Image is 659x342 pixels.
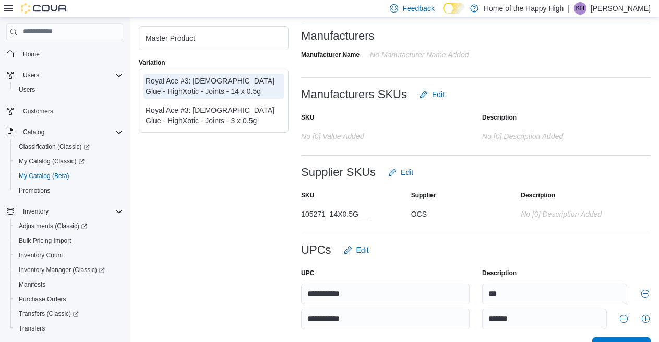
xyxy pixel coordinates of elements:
[19,126,49,138] button: Catalog
[15,322,49,335] a: Transfers
[23,50,40,58] span: Home
[15,322,123,335] span: Transfers
[521,206,628,218] div: No [0] description added
[15,278,50,291] a: Manifests
[443,3,465,14] input: Dark Mode
[15,84,123,96] span: Users
[576,2,585,15] span: KH
[10,248,127,263] button: Inventory Count
[301,113,314,122] label: SKU
[23,71,39,79] span: Users
[146,76,282,97] div: Royal Ace #3: [DEMOGRAPHIC_DATA] Glue - HighXotic - Joints - 14 x 0.5g
[15,140,123,153] span: Classification (Classic)
[301,30,375,42] h3: Manufacturers
[10,233,127,248] button: Bulk Pricing Import
[19,251,63,260] span: Inventory Count
[402,3,434,14] span: Feedback
[19,280,45,289] span: Manifests
[10,263,127,277] a: Inventory Manager (Classic)
[2,103,127,119] button: Customers
[19,126,123,138] span: Catalog
[640,288,651,300] button: Remove row
[15,84,39,96] a: Users
[484,2,564,15] p: Home of the Happy High
[10,82,127,97] button: Users
[301,206,399,218] div: 105271_14X0.5G___
[10,277,127,292] button: Manifests
[2,125,127,139] button: Catalog
[19,157,85,166] span: My Catalog (Classic)
[411,206,509,218] div: OCS
[23,207,49,216] span: Inventory
[384,162,417,183] button: Edit
[19,295,66,303] span: Purchase Orders
[10,219,127,233] a: Adjustments (Classic)
[19,69,123,81] span: Users
[15,234,123,247] span: Bulk Pricing Import
[15,220,123,232] span: Adjustments (Classic)
[10,169,127,183] button: My Catalog (Beta)
[640,206,651,218] button: Add row
[19,310,79,318] span: Transfers (Classic)
[139,58,165,67] label: Variation
[19,205,123,218] span: Inventory
[15,293,123,305] span: Purchase Orders
[15,170,123,182] span: My Catalog (Beta)
[482,269,517,277] label: Description
[15,264,109,276] a: Inventory Manager (Classic)
[356,245,369,255] span: Edit
[482,113,517,122] label: Description
[15,278,123,291] span: Manifests
[19,105,57,117] a: Customers
[619,313,629,325] button: Remove row
[23,107,53,115] span: Customers
[19,48,123,61] span: Home
[301,166,376,179] h3: Supplier SKUs
[15,170,74,182] a: My Catalog (Beta)
[23,128,44,136] span: Catalog
[146,105,282,126] div: Royal Ace #3: [DEMOGRAPHIC_DATA] Glue - HighXotic - Joints - 3 x 0.5g
[15,249,123,262] span: Inventory Count
[19,186,51,195] span: Promotions
[370,46,510,59] div: No Manufacturer Name Added
[10,154,127,169] a: My Catalog (Classic)
[415,84,449,105] button: Edit
[19,266,105,274] span: Inventory Manager (Classic)
[574,2,586,15] div: Karen Heskins
[401,167,413,178] span: Edit
[641,313,651,325] button: Add row
[301,51,360,59] label: Manufacturer Name
[521,191,555,199] label: Description
[19,222,87,230] span: Adjustments (Classic)
[2,204,127,219] button: Inventory
[19,104,123,117] span: Customers
[19,48,44,61] a: Home
[15,293,70,305] a: Purchase Orders
[2,68,127,82] button: Users
[301,269,314,277] label: UPC
[568,2,570,15] p: |
[19,69,43,81] button: Users
[15,308,123,320] span: Transfers (Classic)
[10,306,127,321] a: Transfers (Classic)
[10,139,127,154] a: Classification (Classic)
[301,88,407,101] h3: Manufacturers SKUs
[411,191,436,199] label: Supplier
[432,89,445,100] span: Edit
[15,220,91,232] a: Adjustments (Classic)
[21,3,68,14] img: Cova
[19,86,35,94] span: Users
[301,191,314,199] label: SKU
[146,33,282,43] div: Master Product
[19,205,53,218] button: Inventory
[15,155,123,168] span: My Catalog (Classic)
[19,172,69,180] span: My Catalog (Beta)
[482,128,651,140] div: No [0] description added
[15,249,67,262] a: Inventory Count
[19,237,71,245] span: Bulk Pricing Import
[15,184,123,197] span: Promotions
[301,244,331,256] h3: UPCs
[15,155,89,168] a: My Catalog (Classic)
[19,324,45,333] span: Transfers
